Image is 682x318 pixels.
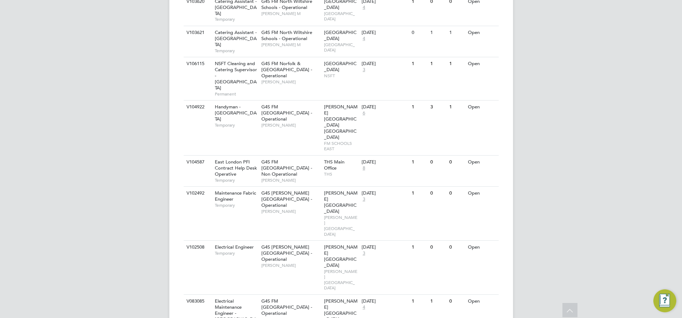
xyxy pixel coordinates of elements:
span: FM SCHOOLS EAST [324,141,358,152]
span: Temporary [215,122,258,128]
span: Permanent [215,91,258,97]
div: Open [466,241,497,254]
div: Open [466,187,497,200]
span: Temporary [215,48,258,54]
span: Electrical Engineer [215,244,254,250]
div: 0 [429,156,447,169]
div: [DATE] [362,30,408,36]
div: V102508 [185,241,210,254]
span: [PERSON_NAME] M [261,42,320,48]
div: V083085 [185,295,210,308]
div: Open [466,101,497,114]
span: Temporary [215,177,258,183]
span: 6 [362,110,366,116]
div: Open [466,156,497,169]
div: 1 [410,241,429,254]
div: 1 [410,187,429,200]
span: [PERSON_NAME] [261,79,320,85]
span: 3 [362,250,366,256]
div: [DATE] [362,159,408,165]
span: [PERSON_NAME] [261,177,320,183]
span: 3 [362,196,366,202]
div: 1 [448,57,466,70]
span: Maintenance Fabric Engineer [215,190,256,202]
div: 1 [448,26,466,39]
button: Engage Resource Center [653,289,676,312]
div: V104922 [185,101,210,114]
span: [GEOGRAPHIC_DATA] [324,29,357,41]
div: 0 [448,295,466,308]
div: V104587 [185,156,210,169]
span: G4S [PERSON_NAME][GEOGRAPHIC_DATA] - Operational [261,244,312,262]
div: 0 [429,241,447,254]
span: Temporary [215,202,258,208]
span: Temporary [215,16,258,22]
span: [GEOGRAPHIC_DATA] [324,11,358,22]
div: 1 [410,57,429,70]
span: [PERSON_NAME] [261,263,320,268]
span: [PERSON_NAME][GEOGRAPHIC_DATA] [324,269,358,291]
div: Open [466,26,497,39]
span: G4S [PERSON_NAME][GEOGRAPHIC_DATA] - Operational [261,190,312,208]
span: THS [324,171,358,177]
span: [GEOGRAPHIC_DATA] [324,42,358,53]
span: THS Main Office [324,159,344,171]
div: [DATE] [362,190,408,196]
span: [PERSON_NAME][GEOGRAPHIC_DATA] [324,190,358,214]
span: G4S FM [GEOGRAPHIC_DATA] - Operational [261,104,312,122]
div: 1 [410,156,429,169]
div: [DATE] [362,61,408,67]
span: [PERSON_NAME] [261,122,320,128]
span: G4S FM [GEOGRAPHIC_DATA] - Non Operational [261,159,312,177]
div: 0 [410,26,429,39]
div: 1 [410,101,429,114]
div: 0 [448,187,466,200]
div: V106115 [185,57,210,70]
div: 3 [429,101,447,114]
span: G4S FM Norfolk & [GEOGRAPHIC_DATA] - Operational [261,60,312,79]
span: G4S FM [GEOGRAPHIC_DATA] - Operational [261,298,312,316]
span: NSFT [324,73,358,79]
div: Open [466,57,497,70]
div: V102492 [185,187,210,200]
span: East London PFI Contract Help Desk Operative [215,159,257,177]
div: [DATE] [362,244,408,250]
span: [PERSON_NAME] M [261,11,320,16]
div: 1 [448,101,466,114]
div: 1 [429,26,447,39]
div: 0 [429,187,447,200]
div: [DATE] [362,104,408,110]
span: 4 [362,5,366,11]
span: Catering Assistant - [GEOGRAPHIC_DATA] [215,29,257,48]
span: [PERSON_NAME][GEOGRAPHIC_DATA] [324,215,358,237]
span: 4 [362,304,366,310]
div: Open [466,295,497,308]
span: Handyman - [GEOGRAPHIC_DATA] [215,104,257,122]
div: 1 [429,295,447,308]
span: [PERSON_NAME] [261,209,320,214]
div: 0 [448,156,466,169]
div: 1 [410,295,429,308]
span: 8 [362,165,366,171]
div: [DATE] [362,298,408,304]
span: Temporary [215,250,258,256]
span: G4S FM North Wiltshire Schools - Operational [261,29,312,41]
span: [PERSON_NAME][GEOGRAPHIC_DATA] [324,244,358,268]
span: 4 [362,36,366,42]
span: [PERSON_NAME][GEOGRAPHIC_DATA] [GEOGRAPHIC_DATA] [324,104,358,140]
span: NSFT Cleaning and Catering Supervisor - [GEOGRAPHIC_DATA] [215,60,257,91]
div: 0 [448,241,466,254]
div: 1 [429,57,447,70]
span: [GEOGRAPHIC_DATA] [324,60,357,73]
span: 3 [362,67,366,73]
div: V103621 [185,26,210,39]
